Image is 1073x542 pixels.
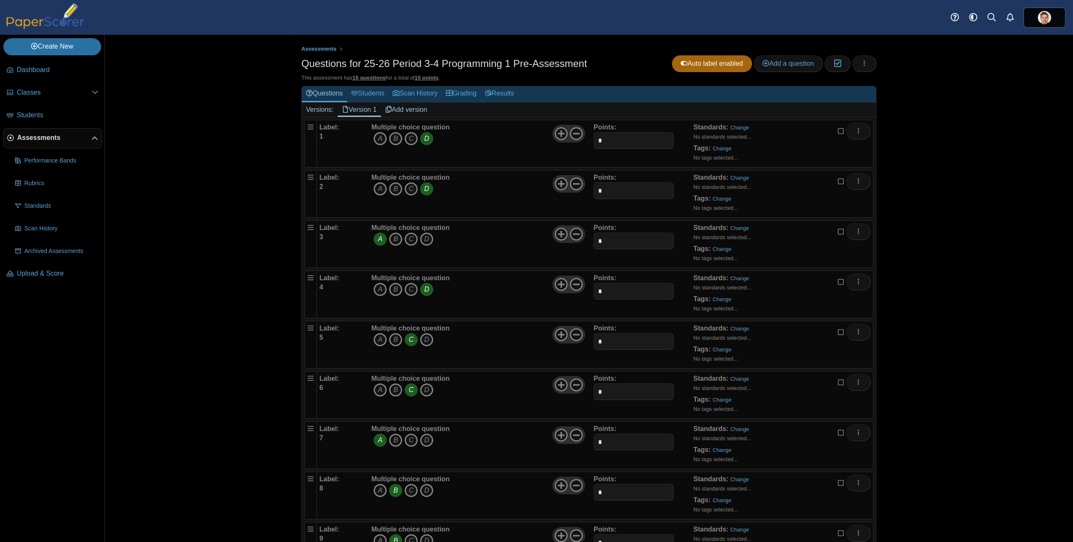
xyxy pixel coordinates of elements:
[371,425,450,432] b: Multiple choice question
[319,325,339,332] b: Label:
[319,535,323,542] b: 9
[404,182,418,196] i: C
[301,74,876,82] div: This assessment has for a total of .
[693,446,710,453] b: Tags:
[594,375,616,382] b: Points:
[846,173,871,190] button: More options
[420,182,433,196] i: D
[17,269,98,278] span: Upload & Score
[693,325,728,332] b: Standards:
[730,476,749,483] a: Change
[3,60,102,80] a: Dashboard
[373,333,387,346] i: A
[3,264,102,284] a: Upload & Score
[713,145,731,152] a: Change
[730,175,749,181] a: Change
[3,3,87,29] img: PaperScorer
[371,274,450,281] b: Multiple choice question
[594,475,616,483] b: Points:
[389,86,442,102] a: Scan History
[713,447,731,453] a: Change
[304,321,317,369] div: Drag handle
[693,274,728,281] b: Standards:
[672,55,752,72] a: Auto label enabled
[846,424,871,441] button: More options
[730,124,749,131] a: Change
[713,397,731,403] a: Change
[730,426,749,432] a: Change
[371,475,450,483] b: Multiple choice question
[319,124,339,131] b: Label:
[693,536,751,542] small: No standards selected...
[693,255,738,261] small: No tags selected...
[17,88,92,97] span: Classes
[389,182,402,196] i: B
[846,525,871,542] button: More options
[693,155,738,161] small: No tags selected...
[319,183,323,190] b: 2
[373,132,387,145] i: A
[420,434,433,447] i: D
[371,124,450,131] b: Multiple choice question
[12,151,102,171] a: Performance Bands
[17,133,91,142] span: Assessments
[713,246,731,252] a: Change
[12,241,102,261] a: Archived Assessments
[730,325,749,332] a: Change
[404,132,418,145] i: C
[713,296,731,302] a: Change
[594,224,616,231] b: Points:
[338,103,381,117] a: Version 1
[693,375,728,382] b: Standards:
[389,383,402,397] i: B
[594,274,616,281] b: Points:
[373,383,387,397] i: A
[420,484,433,497] i: D
[404,383,418,397] i: C
[319,224,339,231] b: Label:
[3,83,102,103] a: Classes
[730,527,749,533] a: Change
[1038,11,1051,24] img: ps.DqnzboFuwo8eUmLI
[304,170,317,218] div: Drag handle
[693,506,738,513] small: No tags selected...
[693,435,751,441] small: No standards selected...
[371,526,450,533] b: Multiple choice question
[24,202,98,210] span: Standards
[381,103,432,117] a: Add version
[302,103,338,117] div: Versions:
[319,475,339,483] b: Label:
[389,132,402,145] i: B
[693,485,751,492] small: No standards selected...
[319,274,339,281] b: Label:
[693,385,751,391] small: No standards selected...
[319,334,323,341] b: 5
[1024,8,1065,28] a: ps.DqnzboFuwo8eUmLI
[442,86,481,102] a: Grading
[373,434,387,447] i: A
[319,375,339,382] b: Label:
[693,224,728,231] b: Standards:
[420,383,433,397] i: D
[846,324,871,341] button: More options
[754,55,823,72] a: Add a question
[373,182,387,196] i: A
[846,223,871,240] button: More options
[24,179,98,188] span: Rubrics
[301,57,587,71] h1: Questions for 25-26 Period 3-4 Programming 1 Pre-Assessment
[3,106,102,126] a: Students
[594,124,616,131] b: Points:
[17,65,98,75] span: Dashboard
[304,421,317,469] div: Drag handle
[693,396,710,403] b: Tags:
[481,86,518,102] a: Results
[389,232,402,246] i: B
[404,484,418,497] i: C
[302,86,347,102] a: Questions
[693,456,738,462] small: No tags selected...
[319,133,323,140] b: 1
[404,434,418,447] i: C
[319,284,323,291] b: 4
[713,497,731,503] a: Change
[319,485,323,492] b: 8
